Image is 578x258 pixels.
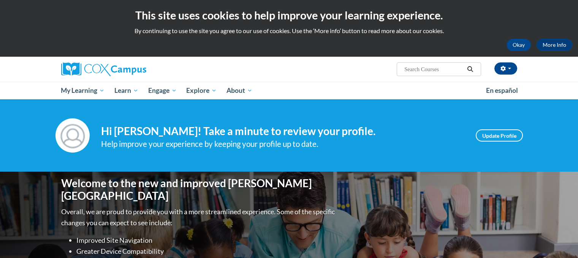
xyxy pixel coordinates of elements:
[464,65,476,74] button: Search
[76,246,337,257] li: Greater Device Compatibility
[114,86,138,95] span: Learn
[486,86,518,94] span: En español
[6,27,572,35] p: By continuing to use the site you agree to our use of cookies. Use the ‘More info’ button to read...
[548,228,572,252] iframe: Button to launch messaging window
[61,62,206,76] a: Cox Campus
[404,65,464,74] input: Search Courses
[101,125,464,138] h4: Hi [PERSON_NAME]! Take a minute to review your profile.
[186,86,217,95] span: Explore
[226,86,252,95] span: About
[61,177,337,202] h1: Welcome to the new and improved [PERSON_NAME][GEOGRAPHIC_DATA]
[148,86,177,95] span: Engage
[61,206,337,228] p: Overall, we are proud to provide you with a more streamlined experience. Some of the specific cha...
[481,83,523,99] a: En español
[494,62,517,75] button: Account Settings
[55,118,90,153] img: Profile Image
[50,82,529,99] div: Main menu
[476,129,523,142] a: Update Profile
[537,39,572,51] a: More Info
[109,82,143,99] a: Learn
[222,82,257,99] a: About
[101,138,464,150] div: Help improve your experience by keeping your profile up to date.
[507,39,531,51] button: Okay
[61,86,105,95] span: My Learning
[56,82,110,99] a: My Learning
[143,82,182,99] a: Engage
[61,62,146,76] img: Cox Campus
[76,235,337,246] li: Improved Site Navigation
[6,8,572,23] h2: This site uses cookies to help improve your learning experience.
[181,82,222,99] a: Explore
